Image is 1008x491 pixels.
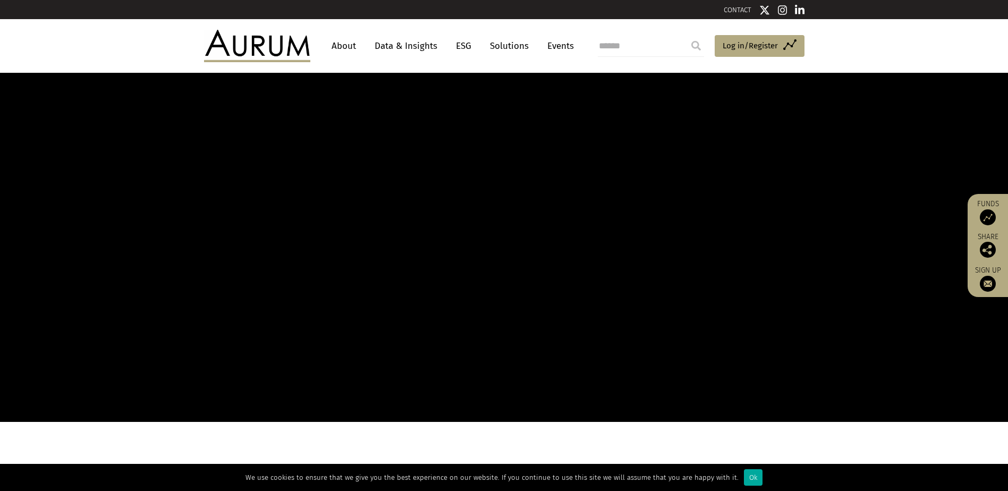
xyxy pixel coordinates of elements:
[795,5,804,15] img: Linkedin icon
[759,5,770,15] img: Twitter icon
[451,36,477,56] a: ESG
[715,35,804,57] a: Log in/Register
[542,36,574,56] a: Events
[980,209,996,225] img: Access Funds
[980,276,996,292] img: Sign up to our newsletter
[326,36,361,56] a: About
[369,36,443,56] a: Data & Insights
[485,36,534,56] a: Solutions
[973,233,1003,258] div: Share
[980,242,996,258] img: Share this post
[778,5,787,15] img: Instagram icon
[973,199,1003,225] a: Funds
[973,266,1003,292] a: Sign up
[724,6,751,14] a: CONTACT
[723,39,778,52] span: Log in/Register
[685,35,707,56] input: Submit
[204,30,310,62] img: Aurum
[744,469,763,486] div: Ok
